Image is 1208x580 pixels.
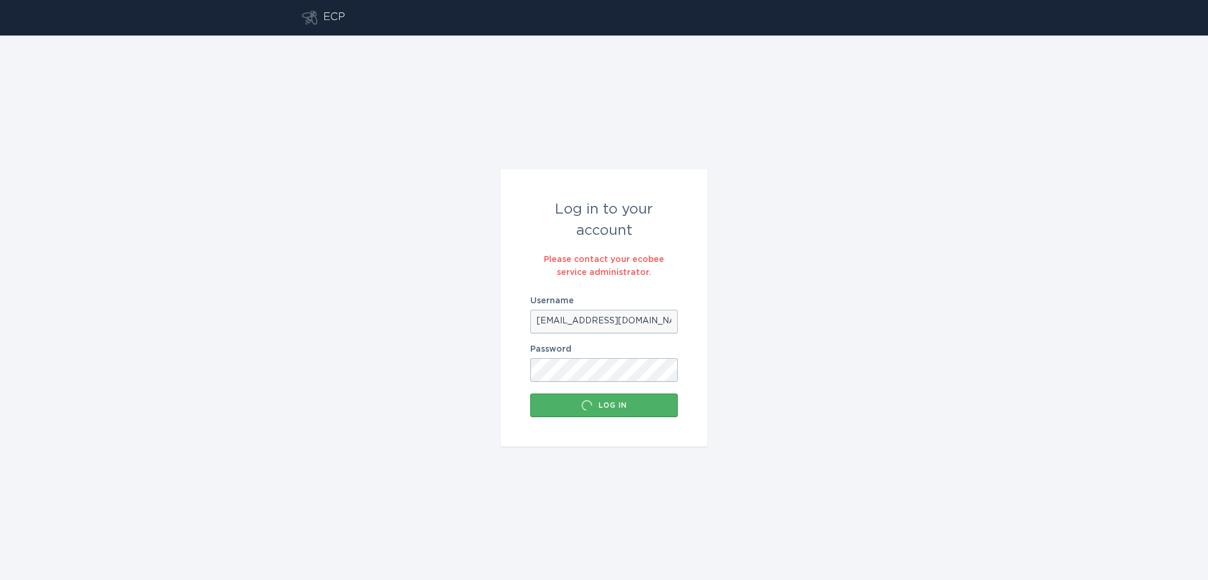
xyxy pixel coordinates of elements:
[581,399,593,411] div: Loading
[323,11,345,25] div: ECP
[530,297,678,305] label: Username
[536,399,672,411] div: Log in
[530,199,678,241] div: Log in to your account
[302,11,317,25] button: Go to dashboard
[530,345,678,353] label: Password
[530,253,678,279] div: Please contact your ecobee service administrator.
[530,394,678,417] button: Log in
